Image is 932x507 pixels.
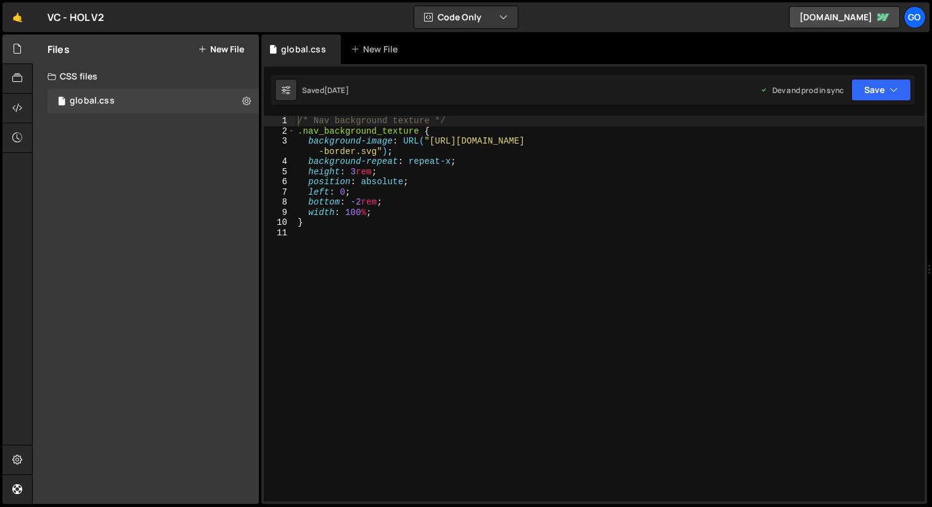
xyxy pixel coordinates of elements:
div: 3 [264,136,295,156]
div: 5 [264,167,295,177]
a: 🤙 [2,2,33,32]
div: 6 [264,177,295,187]
div: New File [351,43,403,55]
div: 17181/47460.css [47,89,259,113]
h2: Files [47,43,70,56]
button: New File [198,44,244,54]
div: Saved [302,85,349,95]
div: global.css [70,95,115,107]
div: 4 [264,156,295,167]
div: 8 [264,197,295,208]
div: global.css [281,43,326,55]
div: 11 [264,228,295,238]
div: 10 [264,217,295,228]
div: CSS files [33,64,259,89]
div: 2 [264,126,295,137]
div: VC - HOL V2 [47,10,104,25]
div: 7 [264,187,295,198]
div: [DATE] [324,85,349,95]
div: 1 [264,116,295,126]
button: Code Only [414,6,518,28]
div: Dev and prod in sync [760,85,844,95]
a: [DOMAIN_NAME] [789,6,900,28]
button: Save [851,79,911,101]
a: Go [904,6,926,28]
div: 9 [264,208,295,218]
